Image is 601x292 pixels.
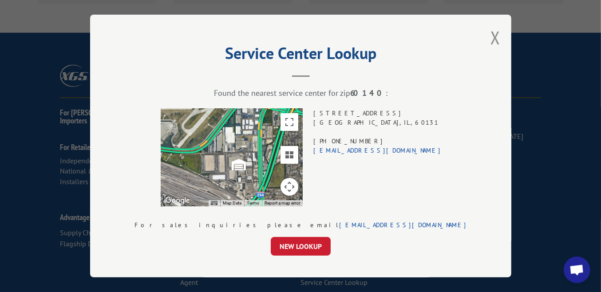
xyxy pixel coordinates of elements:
[264,201,300,205] a: Report a map error
[134,88,467,98] div: Found the nearest service center for zip :
[246,201,259,205] a: Terms (opens in new tab)
[313,109,441,206] div: [STREET_ADDRESS] [GEOGRAPHIC_DATA] , IL , 60131 [PHONE_NUMBER]
[222,200,241,206] button: Map Data
[231,158,245,172] img: svg%3E
[313,146,441,154] a: [EMAIL_ADDRESS][DOMAIN_NAME]
[134,221,467,230] div: For sales inquiries please email
[339,221,467,229] a: [EMAIL_ADDRESS][DOMAIN_NAME]
[350,88,386,98] strong: 60140
[490,26,500,49] button: Close modal
[162,195,192,206] a: Open this area in Google Maps (opens a new window)
[271,237,331,256] button: NEW LOOKUP
[211,200,217,206] button: Keyboard shortcuts
[134,47,467,64] h2: Service Center Lookup
[280,178,298,196] button: Map camera controls
[162,195,192,206] img: Google
[280,113,298,131] button: Toggle fullscreen view
[564,256,590,283] div: Open chat
[280,146,298,164] button: Tilt map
